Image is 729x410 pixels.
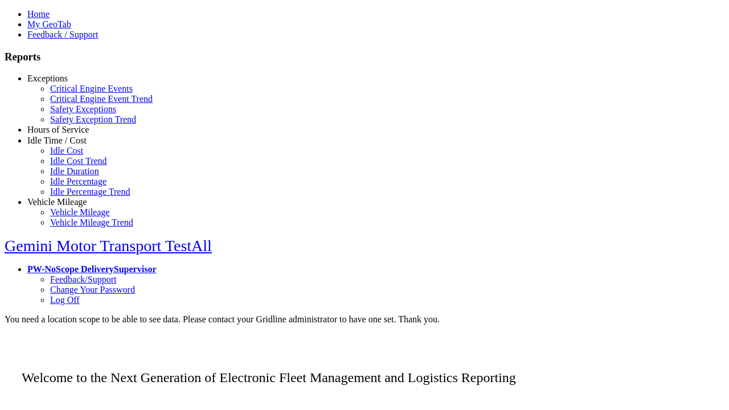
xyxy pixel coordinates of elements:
a: Exceptions [27,73,68,83]
a: Feedback / Support [27,30,98,39]
a: Log Off [50,295,80,305]
a: Safety Exception Trend [50,114,136,124]
div: You need a location scope to be able to see data. Please contact your Gridline administrator to h... [5,314,724,325]
a: Feedback/Support [50,274,116,284]
a: My GeoTab [27,19,71,29]
a: Safety Exceptions [50,104,116,114]
a: Hours of Service [27,125,89,134]
a: Idle Cost Trend [50,156,107,166]
a: PW-NoScope DeliverySupervisor [27,264,156,274]
a: Home [27,9,50,19]
h3: Reports [5,51,724,63]
a: Critical Engine Event Trend [50,94,153,104]
a: Gemini Motor Transport TestAll [5,237,212,255]
p: Welcome to the Next Generation of Electronic Fleet Management and Logistics Reporting [5,353,724,386]
a: Vehicle Mileage [50,207,109,217]
a: Idle Duration [50,166,99,176]
a: Critical Engine Events [50,84,133,93]
a: Idle Percentage Trend [50,187,130,196]
a: Idle Time / Cost [27,136,87,145]
a: Change Your Password [50,285,135,294]
a: Vehicle Mileage [27,197,87,207]
a: Idle Cost [50,146,83,155]
a: Vehicle Mileage Trend [50,218,133,227]
a: HOS Explanation Reports [50,135,145,145]
a: Idle Percentage [50,177,107,186]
